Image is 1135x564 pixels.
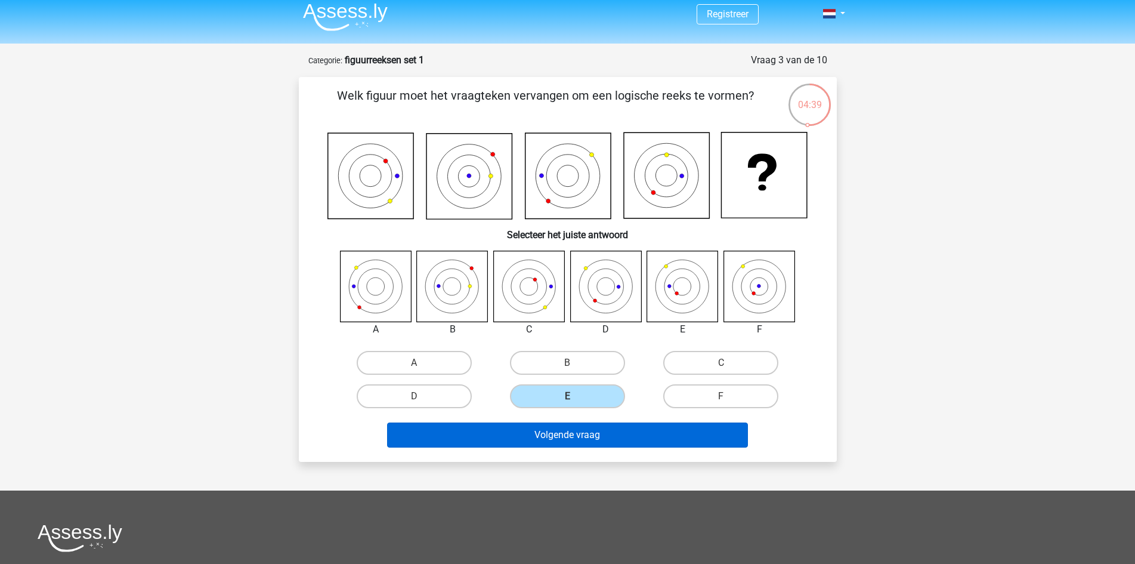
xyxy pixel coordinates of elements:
div: Vraag 3 van de 10 [751,53,827,67]
div: A [331,322,421,337]
small: Categorie: [308,56,342,65]
label: A [357,351,472,375]
h6: Selecteer het juiste antwoord [318,220,818,241]
label: F [663,384,778,408]
p: Welk figuur moet het vraagteken vervangen om een logische reeks te vormen? [318,87,773,122]
label: D [357,384,472,408]
div: E [638,322,728,337]
img: Assessly [303,3,388,31]
img: Assessly logo [38,524,122,552]
a: Registreer [707,8,749,20]
div: D [561,322,651,337]
div: C [484,322,574,337]
div: B [407,322,497,337]
label: E [510,384,625,408]
label: C [663,351,778,375]
strong: figuurreeksen set 1 [345,54,424,66]
label: B [510,351,625,375]
div: 04:39 [787,82,832,112]
div: F [715,322,805,337]
button: Volgende vraag [387,423,748,448]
